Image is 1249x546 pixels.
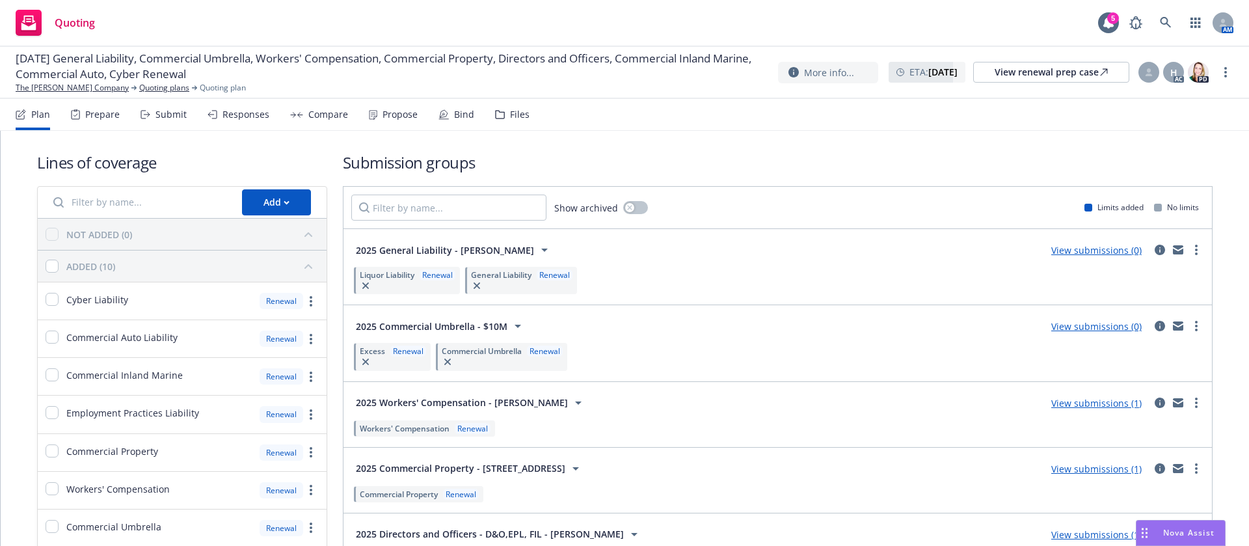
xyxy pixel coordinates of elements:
a: more [1189,318,1204,334]
div: 5 [1107,12,1119,24]
a: circleInformation [1152,461,1168,476]
div: Drag to move [1136,521,1153,545]
strong: [DATE] [928,66,958,78]
div: Renewal [260,520,303,536]
a: View submissions (1) [1051,463,1142,475]
a: more [1189,395,1204,411]
h1: Lines of coverage [37,152,327,173]
span: Commercial Auto Liability [66,331,178,344]
div: Renewal [260,444,303,461]
span: 2025 Commercial Umbrella - $10M [356,320,507,333]
div: Renewal [260,406,303,422]
div: Propose [383,109,418,120]
button: More info... [778,62,878,83]
h1: Submission groups [343,152,1213,173]
a: mail [1170,395,1186,411]
span: Nova Assist [1163,527,1215,538]
button: ADDED (10) [66,256,319,277]
span: Commercial Property [360,489,438,500]
span: Commercial Umbrella [442,346,522,357]
a: mail [1170,461,1186,476]
div: Renewal [390,346,426,357]
a: Search [1153,10,1179,36]
a: Switch app [1183,10,1209,36]
div: Renewal [537,269,572,280]
a: more [1189,242,1204,258]
span: Workers' Compensation [66,482,170,496]
span: Employment Practices Liability [66,406,199,420]
a: more [303,482,319,498]
div: Plan [31,109,50,120]
div: No limits [1154,202,1199,213]
a: circleInformation [1152,318,1168,334]
span: Workers' Compensation [360,423,450,434]
div: Renewal [455,423,490,434]
span: 2025 Commercial Property - [STREET_ADDRESS] [356,461,565,475]
a: more [303,369,319,385]
span: 2025 General Liability - [PERSON_NAME] [356,243,534,257]
span: Quoting plan [200,82,246,94]
a: Report a Bug [1123,10,1149,36]
a: circleInformation [1152,395,1168,411]
span: Cyber Liability [66,293,128,307]
div: Add [263,190,289,215]
div: Renewal [527,346,563,357]
a: Quoting plans [139,82,189,94]
div: Renewal [260,368,303,385]
span: H [1170,66,1177,79]
input: Filter by name... [46,189,234,215]
a: mail [1170,242,1186,258]
a: more [303,444,319,460]
a: more [303,293,319,309]
div: Responses [222,109,269,120]
a: The [PERSON_NAME] Company [16,82,129,94]
span: Quoting [55,18,95,28]
div: Submit [155,109,187,120]
a: View submissions (0) [1051,244,1142,256]
a: more [303,407,319,422]
span: Commercial Umbrella [66,520,161,534]
div: Limits added [1084,202,1144,213]
div: Prepare [85,109,120,120]
a: circleInformation [1152,242,1168,258]
div: Renewal [260,331,303,347]
a: View submissions (1) [1051,397,1142,409]
span: ETA : [909,65,958,79]
div: NOT ADDED (0) [66,228,132,241]
div: Renewal [443,489,479,500]
span: More info... [804,66,854,79]
a: more [1189,461,1204,476]
span: Commercial Property [66,444,158,458]
div: Renewal [260,293,303,309]
div: Renewal [260,482,303,498]
span: [DATE] General Liability, Commercial Umbrella, Workers' Compensation, Commercial Property, Direct... [16,51,768,82]
a: more [303,331,319,347]
div: ADDED (10) [66,260,115,273]
img: photo [1188,62,1209,83]
button: 2025 Commercial Umbrella - $10M [351,313,530,339]
div: Files [510,109,530,120]
span: Excess [360,346,385,357]
input: Filter by name... [351,195,546,221]
button: Nova Assist [1136,520,1226,546]
a: View renewal prep case [973,62,1129,83]
a: Quoting [10,5,100,41]
button: 2025 Workers' Compensation - [PERSON_NAME] [351,390,591,416]
a: more [1218,64,1233,80]
div: View renewal prep case [995,62,1108,82]
button: 2025 Commercial Property - [STREET_ADDRESS] [351,456,588,482]
a: mail [1170,318,1186,334]
button: 2025 General Liability - [PERSON_NAME] [351,237,557,263]
div: Compare [308,109,348,120]
div: Bind [454,109,474,120]
span: 2025 Directors and Officers - D&O,EPL, FIL - [PERSON_NAME] [356,527,624,541]
a: more [303,520,319,536]
span: General Liability [471,269,531,280]
span: 2025 Workers' Compensation - [PERSON_NAME] [356,396,568,409]
button: Add [242,189,311,215]
a: View submissions (0) [1051,320,1142,333]
a: View submissions (1) [1051,528,1142,541]
div: Renewal [420,269,455,280]
span: Commercial Inland Marine [66,368,183,382]
span: Show archived [554,201,618,215]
